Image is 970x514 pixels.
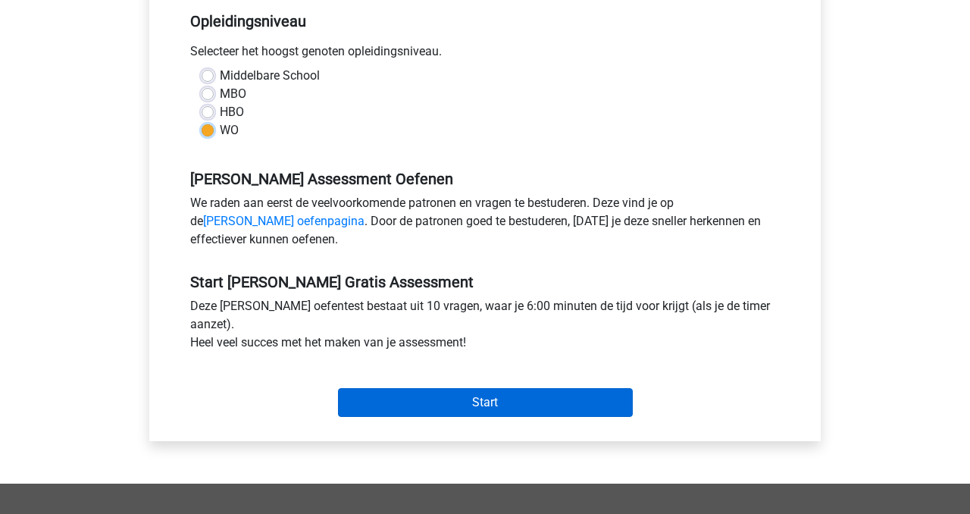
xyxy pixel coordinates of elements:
label: MBO [220,85,246,103]
h5: [PERSON_NAME] Assessment Oefenen [190,170,780,188]
label: WO [220,121,239,139]
div: Deze [PERSON_NAME] oefentest bestaat uit 10 vragen, waar je 6:00 minuten de tijd voor krijgt (als... [179,297,791,358]
a: [PERSON_NAME] oefenpagina [203,214,365,228]
label: HBO [220,103,244,121]
h5: Opleidingsniveau [190,6,780,36]
div: Selecteer het hoogst genoten opleidingsniveau. [179,42,791,67]
div: We raden aan eerst de veelvoorkomende patronen en vragen te bestuderen. Deze vind je op de . Door... [179,194,791,255]
label: Middelbare School [220,67,320,85]
input: Start [338,388,633,417]
h5: Start [PERSON_NAME] Gratis Assessment [190,273,780,291]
